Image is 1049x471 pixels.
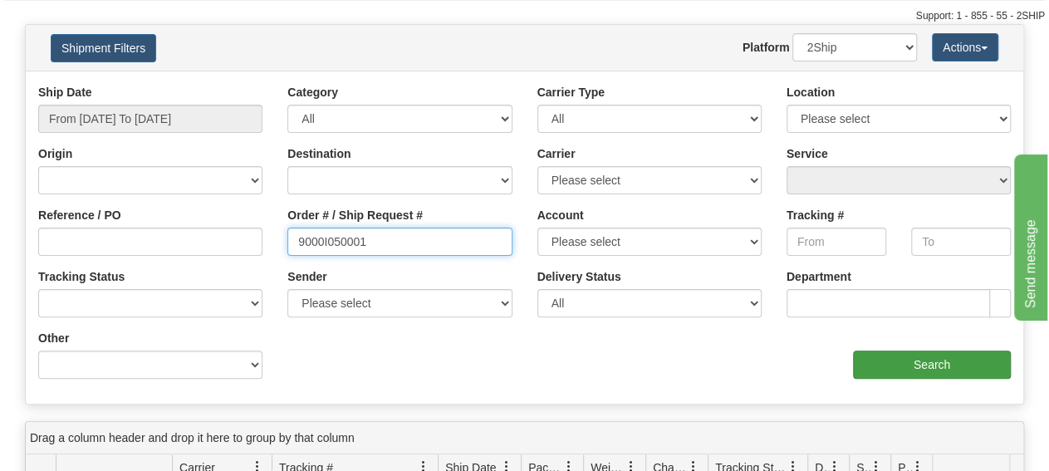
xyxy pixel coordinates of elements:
label: Carrier [537,145,576,162]
label: Platform [743,39,790,56]
button: Actions [932,33,998,61]
input: To [911,228,1011,256]
button: Shipment Filters [51,34,156,62]
label: Origin [38,145,72,162]
label: Destination [287,145,350,162]
div: grid grouping header [26,422,1023,454]
label: Service [787,145,828,162]
input: Search [853,351,1011,379]
label: Other [38,330,69,346]
div: Send message [12,10,154,30]
div: Support: 1 - 855 - 55 - 2SHIP [4,9,1045,23]
label: Delivery Status [537,268,621,285]
label: Tracking Status [38,268,125,285]
iframe: chat widget [1011,150,1047,320]
input: From [787,228,886,256]
label: Account [537,207,584,223]
label: Location [787,84,835,101]
label: Reference / PO [38,207,121,223]
label: Sender [287,268,326,285]
label: Department [787,268,851,285]
label: Category [287,84,338,101]
label: Carrier Type [537,84,605,101]
label: Order # / Ship Request # [287,207,423,223]
label: Ship Date [38,84,92,101]
label: Tracking # [787,207,844,223]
